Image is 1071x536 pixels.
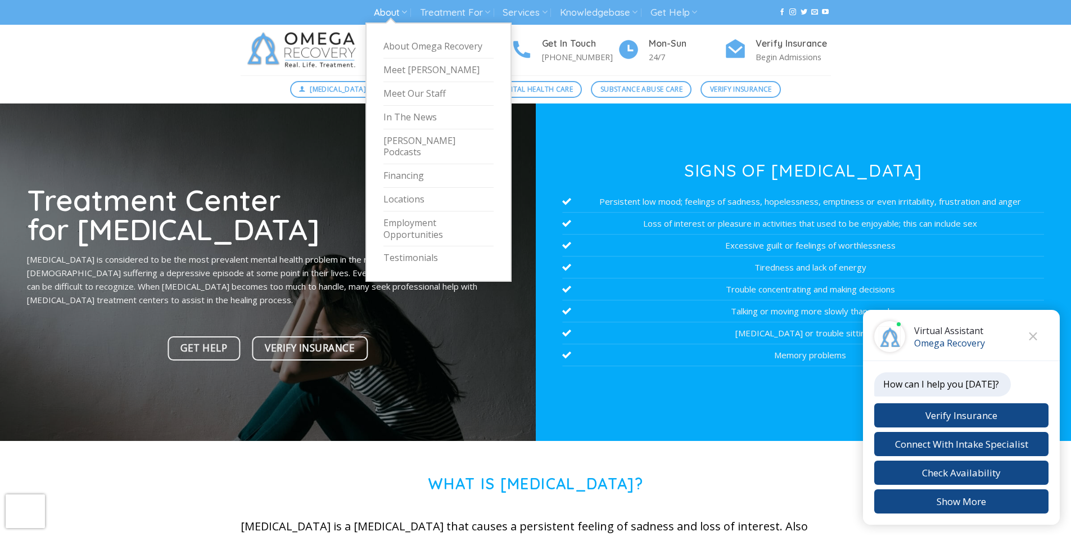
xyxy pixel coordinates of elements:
[383,211,494,247] a: Employment Opportunities
[562,162,1044,179] h3: Signs of [MEDICAL_DATA]
[27,253,509,307] p: [MEDICAL_DATA] is considered to be the most prevalent mental health problem in the nation, with a...
[562,278,1044,300] li: Trouble concentrating and making decisions
[310,84,366,94] span: [MEDICAL_DATA]
[374,2,407,23] a: About
[241,475,831,493] h1: What is [MEDICAL_DATA]?
[811,8,818,16] a: Send us an email
[562,300,1044,322] li: Talking or moving more slowly than usual
[710,84,772,94] span: Verify Insurance
[383,35,494,58] a: About Omega Recovery
[241,25,367,75] img: Omega Recovery
[499,84,573,94] span: Mental Health Care
[756,37,831,51] h4: Verify Insurance
[420,2,490,23] a: Treatment For
[600,84,683,94] span: Substance Abuse Care
[779,8,785,16] a: Follow on Facebook
[180,340,227,356] span: Get Help
[562,213,1044,235] li: Loss of interest or pleasure in activities that used to be enjoyable; this can include sex
[801,8,807,16] a: Follow on Twitter
[562,322,1044,344] li: [MEDICAL_DATA] or trouble sitting still
[27,185,509,244] h1: Treatment Center for [MEDICAL_DATA]
[383,106,494,129] a: In The News
[383,129,494,165] a: [PERSON_NAME] Podcasts
[510,37,617,64] a: Get In Touch [PHONE_NUMBER]
[649,37,724,51] h4: Mon-Sun
[383,246,494,269] a: Testimonials
[542,37,617,51] h4: Get In Touch
[383,58,494,82] a: Meet [PERSON_NAME]
[562,344,1044,366] li: Memory problems
[822,8,829,16] a: Follow on YouTube
[383,188,494,211] a: Locations
[265,340,355,356] span: Verify Insurance
[290,81,376,98] a: [MEDICAL_DATA]
[591,81,692,98] a: Substance Abuse Care
[724,37,831,64] a: Verify Insurance Begin Admissions
[701,81,781,98] a: Verify Insurance
[562,256,1044,278] li: Tiredness and lack of energy
[489,81,582,98] a: Mental Health Care
[542,51,617,64] p: [PHONE_NUMBER]
[649,51,724,64] p: 24/7
[562,235,1044,256] li: Excessive guilt or feelings of worthlessness
[789,8,796,16] a: Follow on Instagram
[252,336,368,361] a: Verify Insurance
[560,2,638,23] a: Knowledgebase
[383,164,494,188] a: Financing
[650,2,697,23] a: Get Help
[756,51,831,64] p: Begin Admissions
[383,82,494,106] a: Meet Our Staff
[562,191,1044,213] li: Persistent low mood; feelings of sadness, hopelessness, emptiness or even irritability, frustrati...
[503,2,547,23] a: Services
[168,336,241,361] a: Get Help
